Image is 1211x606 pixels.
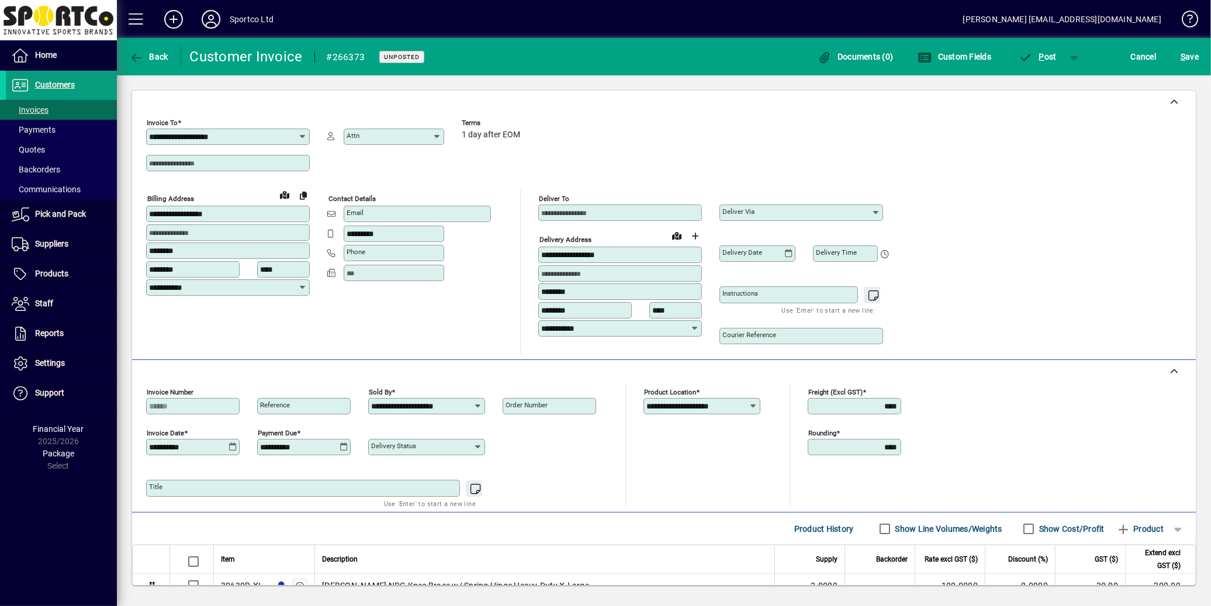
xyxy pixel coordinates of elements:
[221,553,235,566] span: Item
[1039,52,1044,61] span: P
[808,388,863,396] mat-label: Freight (excl GST)
[294,186,313,205] button: Copy to Delivery address
[6,140,117,160] a: Quotes
[230,10,274,29] div: Sportco Ltd
[1133,546,1181,572] span: Extend excl GST ($)
[347,209,364,217] mat-label: Email
[918,52,991,61] span: Custom Fields
[6,259,117,289] a: Products
[35,358,65,368] span: Settings
[925,553,978,566] span: Rate excl GST ($)
[506,401,548,409] mat-label: Order number
[35,239,68,248] span: Suppliers
[1095,553,1118,566] span: GST ($)
[35,50,57,60] span: Home
[35,209,86,219] span: Pick and Pack
[147,388,193,396] mat-label: Invoice number
[667,226,686,245] a: View on map
[384,497,476,510] mat-hint: Use 'Enter' to start a new line
[963,10,1161,29] div: [PERSON_NAME] [EMAIL_ADDRESS][DOMAIN_NAME]
[43,449,74,458] span: Package
[147,429,184,437] mat-label: Invoice date
[155,9,192,30] button: Add
[6,289,117,318] a: Staff
[462,130,520,140] span: 1 day after EOM
[6,41,117,70] a: Home
[1008,553,1048,566] span: Discount (%)
[6,200,117,229] a: Pick and Pack
[539,195,569,203] mat-label: Deliver To
[722,289,758,297] mat-label: Instructions
[816,553,838,566] span: Supply
[322,580,589,591] span: [PERSON_NAME] NRG Knee Brace w/ Spring Hinge Heavy-Duty X-Large
[1055,574,1125,598] td: 30.00
[893,523,1002,535] label: Show Line Volumes/Weights
[1181,47,1199,66] span: ave
[6,179,117,199] a: Communications
[274,579,287,592] span: Sportco Ltd Warehouse
[258,429,297,437] mat-label: Payment due
[369,388,392,396] mat-label: Sold by
[794,520,854,538] span: Product History
[686,227,705,245] button: Choose address
[347,248,365,256] mat-label: Phone
[6,379,117,408] a: Support
[221,580,263,591] div: 30630R-XL
[722,207,755,216] mat-label: Deliver via
[275,185,294,204] a: View on map
[35,80,75,89] span: Customers
[816,248,857,257] mat-label: Delivery time
[1125,574,1195,598] td: 200.00
[985,574,1055,598] td: 0.0000
[190,47,303,66] div: Customer Invoice
[192,9,230,30] button: Profile
[1116,520,1164,538] span: Product
[6,230,117,259] a: Suppliers
[1110,518,1170,539] button: Product
[6,160,117,179] a: Backorders
[6,120,117,140] a: Payments
[1013,46,1063,67] button: Post
[6,349,117,378] a: Settings
[722,331,776,339] mat-label: Courier Reference
[876,553,908,566] span: Backorder
[126,46,171,67] button: Back
[790,518,859,539] button: Product History
[147,119,178,127] mat-label: Invoice To
[644,388,696,396] mat-label: Product location
[922,580,978,591] div: 100.0000
[1131,47,1157,66] span: Cancel
[6,100,117,120] a: Invoices
[12,185,81,194] span: Communications
[35,299,53,308] span: Staff
[371,442,416,450] mat-label: Delivery status
[33,424,84,434] span: Financial Year
[149,483,162,491] mat-label: Title
[1019,52,1057,61] span: ost
[818,52,894,61] span: Documents (0)
[1037,523,1105,535] label: Show Cost/Profit
[347,131,359,140] mat-label: Attn
[722,248,762,257] mat-label: Delivery date
[117,46,181,67] app-page-header-button: Back
[462,119,532,127] span: Terms
[811,580,838,591] span: 2.0000
[1128,46,1160,67] button: Cancel
[12,145,45,154] span: Quotes
[129,52,168,61] span: Back
[322,553,358,566] span: Description
[915,46,994,67] button: Custom Fields
[808,429,836,437] mat-label: Rounding
[12,105,49,115] span: Invoices
[35,388,64,397] span: Support
[327,48,365,67] div: #266373
[384,53,420,61] span: Unposted
[35,328,64,338] span: Reports
[260,401,290,409] mat-label: Reference
[35,269,68,278] span: Products
[6,319,117,348] a: Reports
[1181,52,1185,61] span: S
[12,125,56,134] span: Payments
[1178,46,1202,67] button: Save
[782,303,874,317] mat-hint: Use 'Enter' to start a new line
